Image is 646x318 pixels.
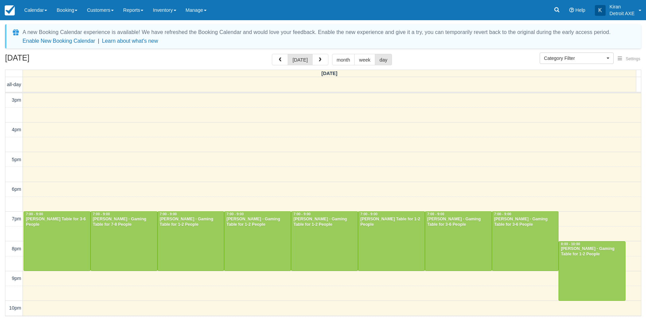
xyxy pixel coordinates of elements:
span: 9pm [12,276,21,281]
button: month [332,54,355,65]
p: Detroit AXE [610,10,635,17]
span: Settings [626,57,640,61]
button: week [354,54,375,65]
p: Kiran [610,3,635,10]
button: Enable New Booking Calendar [23,38,95,44]
span: 4pm [12,127,21,132]
span: 8pm [12,246,21,251]
a: 7:00 - 9:00[PERSON_NAME] Table for 3-6 People [24,211,91,271]
div: [PERSON_NAME] Table for 3-6 People [26,217,88,227]
a: 7:00 - 9:00[PERSON_NAME] - Gaming Table for 7-8 People [91,211,157,271]
div: [PERSON_NAME] - Gaming Table for 1-2 People [561,246,623,257]
a: 7:00 - 9:00[PERSON_NAME] - Gaming Table for 1-2 People [224,211,291,271]
button: day [375,54,392,65]
span: 7:00 - 9:00 [93,212,110,216]
a: Learn about what's new [102,38,158,44]
span: 7:00 - 9:00 [160,212,177,216]
span: 7pm [12,216,21,221]
div: [PERSON_NAME] - Gaming Table for 1-2 People [159,217,222,227]
a: 7:00 - 9:00[PERSON_NAME] - Gaming Table for 1-2 People [157,211,224,271]
div: [PERSON_NAME] - Gaming Table for 1-2 People [226,217,289,227]
span: 7:00 - 9:00 [494,212,511,216]
span: 6pm [12,186,21,192]
div: [PERSON_NAME] - Gaming Table for 1-2 People [293,217,356,227]
h2: [DATE] [5,54,90,66]
a: 7:00 - 9:00[PERSON_NAME] - Gaming Table for 1-2 People [291,211,358,271]
span: 7:00 - 9:00 [293,212,311,216]
a: 7:00 - 9:00[PERSON_NAME] - Gaming Table for 3-6 People [425,211,492,271]
span: 8:00 - 10:00 [561,242,580,246]
a: 7:00 - 9:00[PERSON_NAME] - Gaming Table for 3-6 People [492,211,559,271]
img: checkfront-main-nav-mini-logo.png [5,5,15,15]
button: Settings [614,54,644,64]
button: Category Filter [540,52,614,64]
div: A new Booking Calendar experience is available! We have refreshed the Booking Calendar and would ... [23,28,611,36]
span: 7:00 - 9:00 [360,212,378,216]
span: all-day [7,82,21,87]
span: 7:00 - 9:00 [427,212,444,216]
span: 5pm [12,157,21,162]
a: 8:00 - 10:00[PERSON_NAME] - Gaming Table for 1-2 People [559,241,625,301]
div: K [595,5,606,16]
div: [PERSON_NAME] - Gaming Table for 7-8 People [93,217,155,227]
span: 7:00 - 9:00 [26,212,43,216]
div: [PERSON_NAME] - Gaming Table for 3-6 People [494,217,557,227]
span: [DATE] [321,71,337,76]
i: Help [569,8,574,12]
div: [PERSON_NAME] - Gaming Table for 3-6 People [427,217,490,227]
a: 7:00 - 9:00[PERSON_NAME] Table for 1-2 People [358,211,425,271]
span: Help [575,7,585,13]
span: 7:00 - 9:00 [226,212,244,216]
button: [DATE] [288,54,312,65]
span: 3pm [12,97,21,103]
div: [PERSON_NAME] Table for 1-2 People [360,217,423,227]
span: Category Filter [544,55,605,62]
span: 10pm [9,305,21,311]
span: | [98,38,99,44]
